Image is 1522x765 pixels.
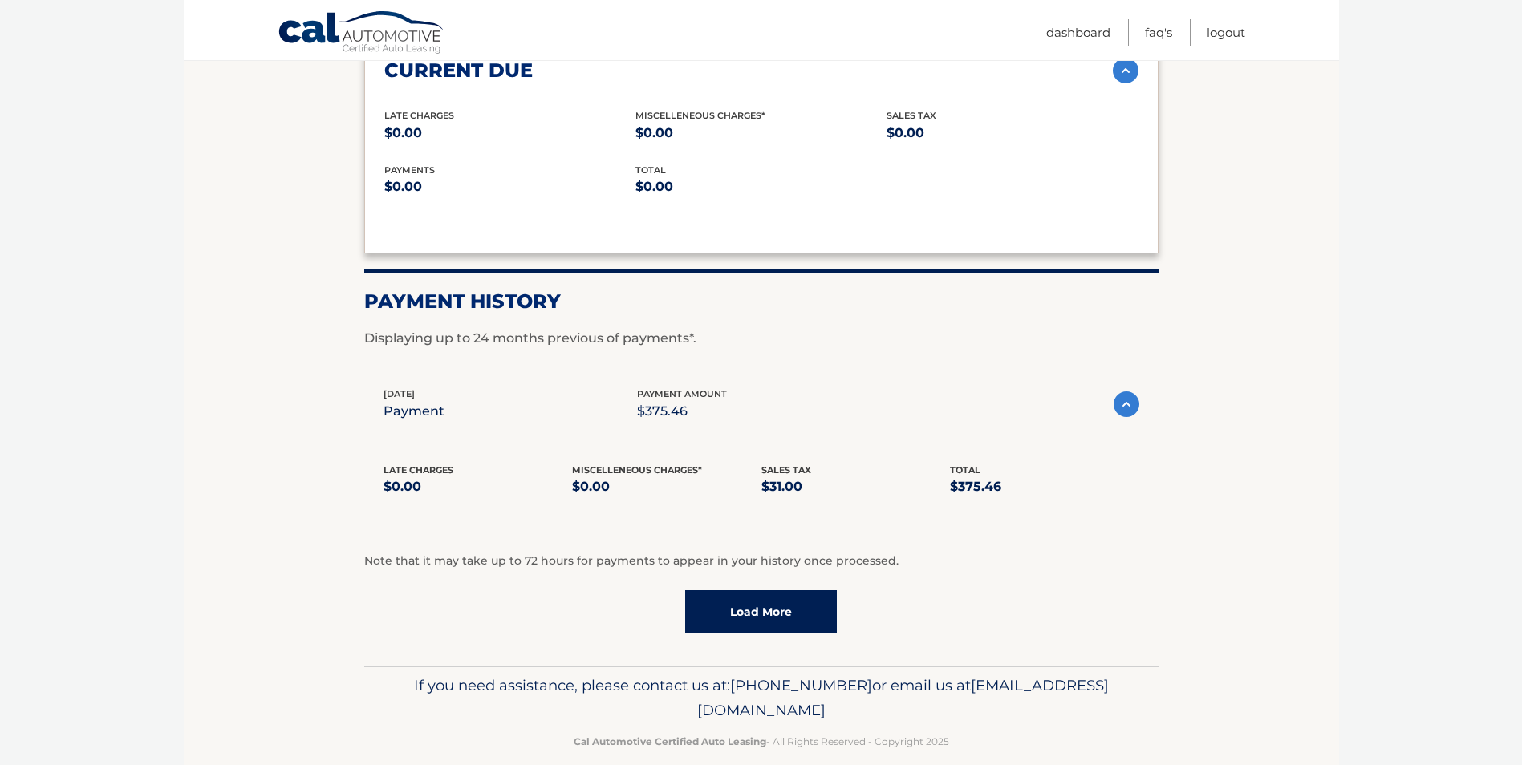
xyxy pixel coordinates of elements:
[364,289,1159,314] h2: Payment History
[572,464,702,476] span: Miscelleneous Charges*
[384,476,573,498] p: $0.00
[384,110,454,121] span: Late Charges
[950,476,1139,498] p: $375.46
[384,164,435,176] span: payments
[761,464,811,476] span: Sales Tax
[637,388,727,399] span: payment amount
[1113,58,1138,83] img: accordion-active.svg
[574,735,766,747] strong: Cal Automotive Certified Auto Leasing
[635,176,887,198] p: $0.00
[384,464,453,476] span: Late Charges
[887,122,1138,144] p: $0.00
[730,676,872,694] span: [PHONE_NUMBER]
[635,122,887,144] p: $0.00
[761,476,951,498] p: $31.00
[635,110,765,121] span: Miscelleneous Charges*
[1145,19,1172,46] a: FAQ's
[572,476,761,498] p: $0.00
[384,122,635,144] p: $0.00
[384,59,533,83] h2: current due
[384,400,444,423] p: payment
[950,464,980,476] span: Total
[364,329,1159,348] p: Displaying up to 24 months previous of payments*.
[375,733,1148,750] p: - All Rights Reserved - Copyright 2025
[384,176,635,198] p: $0.00
[375,673,1148,724] p: If you need assistance, please contact us at: or email us at
[637,400,727,423] p: $375.46
[384,388,415,399] span: [DATE]
[685,590,837,633] a: Load More
[1114,391,1139,417] img: accordion-active.svg
[278,10,446,57] a: Cal Automotive
[1207,19,1245,46] a: Logout
[1046,19,1110,46] a: Dashboard
[364,552,1159,571] p: Note that it may take up to 72 hours for payments to appear in your history once processed.
[635,164,666,176] span: total
[887,110,936,121] span: Sales Tax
